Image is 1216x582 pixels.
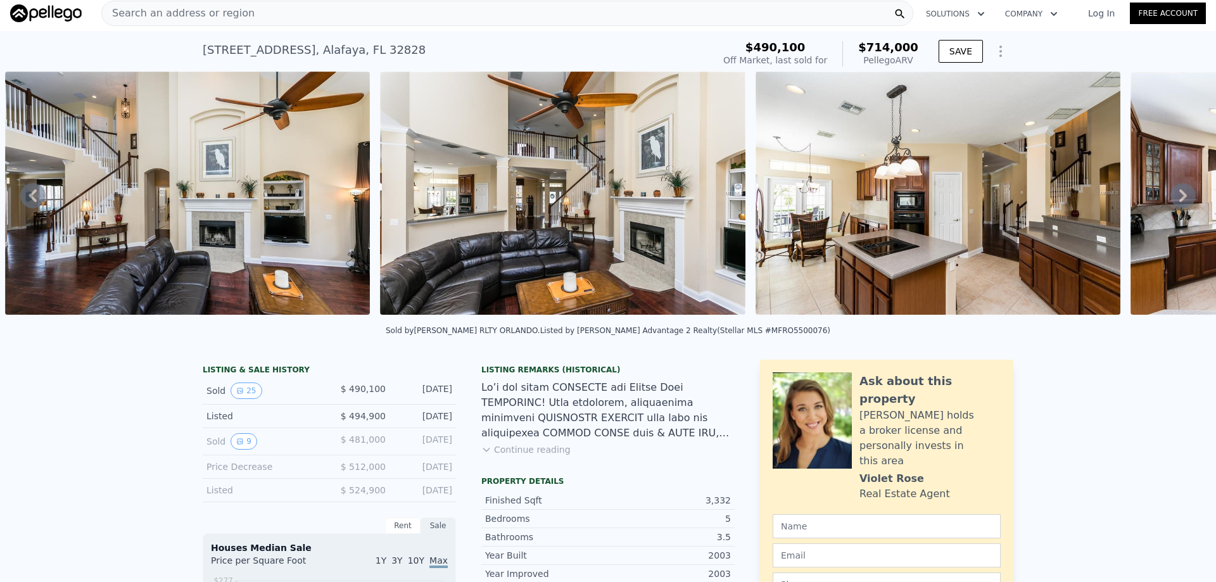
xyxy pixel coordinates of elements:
button: View historical data [231,433,257,450]
div: Year Improved [485,567,608,580]
span: 1Y [376,555,386,566]
div: Off Market, last sold for [723,54,827,66]
div: 3.5 [608,531,731,543]
div: Lo’i dol sitam CONSECTE adi Elitse Doei TEMPORINC! Utla etdolorem, aliquaenima minimveni QUISNOST... [481,380,735,441]
div: 2003 [608,549,731,562]
div: Listed [206,484,319,497]
button: Company [995,3,1068,25]
span: $490,100 [745,41,806,54]
span: $ 481,000 [341,434,386,445]
div: [DATE] [396,383,452,399]
span: $ 512,000 [341,462,386,472]
span: 10Y [408,555,424,566]
span: $ 490,100 [341,384,386,394]
img: Sale: 46375377 Parcel: 48400279 [5,72,370,315]
span: $ 524,900 [341,485,386,495]
div: 5 [608,512,731,525]
div: [DATE] [396,484,452,497]
div: Bathrooms [485,531,608,543]
div: 3,332 [608,494,731,507]
div: Ask about this property [859,372,1001,408]
div: 2003 [608,567,731,580]
input: Email [773,543,1001,567]
div: Sale [421,517,456,534]
div: Listing Remarks (Historical) [481,365,735,375]
button: Continue reading [481,443,571,456]
img: Sale: 46375377 Parcel: 48400279 [380,72,745,315]
span: Max [429,555,448,568]
div: [STREET_ADDRESS] , Alafaya , FL 32828 [203,41,426,59]
div: Price Decrease [206,460,319,473]
div: Real Estate Agent [859,486,950,502]
div: Year Built [485,549,608,562]
div: Price per Square Foot [211,554,329,574]
button: Show Options [988,39,1013,64]
div: Houses Median Sale [211,541,448,554]
div: [DATE] [396,410,452,422]
a: Free Account [1130,3,1206,24]
span: Search an address or region [102,6,255,21]
div: Bedrooms [485,512,608,525]
div: Violet Rose [859,471,924,486]
a: Log In [1073,7,1130,20]
div: [PERSON_NAME] holds a broker license and personally invests in this area [859,408,1001,469]
div: Pellego ARV [858,54,918,66]
div: Listed [206,410,319,422]
div: Finished Sqft [485,494,608,507]
div: Listed by [PERSON_NAME] Advantage 2 Realty (Stellar MLS #MFRO5500076) [540,326,830,335]
div: Sold [206,433,319,450]
div: Rent [385,517,421,534]
div: [DATE] [396,460,452,473]
div: [DATE] [396,433,452,450]
span: $714,000 [858,41,918,54]
img: Pellego [10,4,82,22]
button: Solutions [916,3,995,25]
button: View historical data [231,383,262,399]
div: Sold by [PERSON_NAME] RLTY ORLANDO . [386,326,540,335]
div: Property details [481,476,735,486]
input: Name [773,514,1001,538]
span: 3Y [391,555,402,566]
button: SAVE [939,40,983,63]
div: Sold [206,383,319,399]
div: LISTING & SALE HISTORY [203,365,456,377]
img: Sale: 46375377 Parcel: 48400279 [756,72,1121,315]
span: $ 494,900 [341,411,386,421]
